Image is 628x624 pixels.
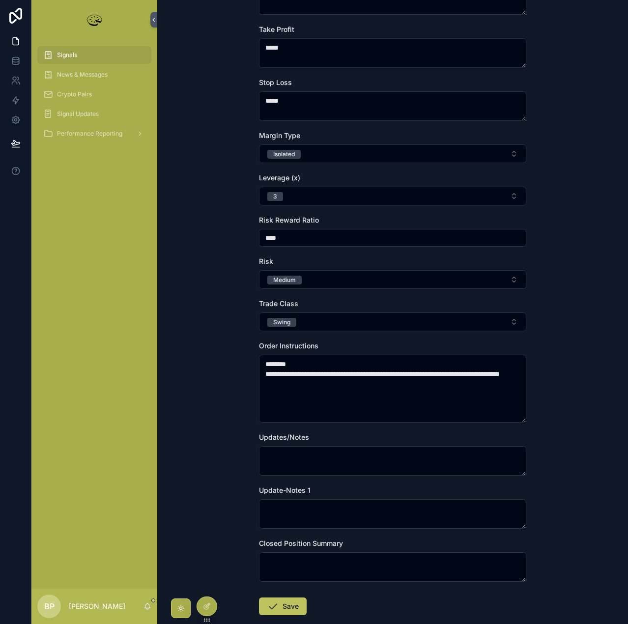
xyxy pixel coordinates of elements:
[57,110,99,118] span: Signal Updates
[37,125,151,142] a: Performance Reporting
[273,192,277,201] div: 3
[273,276,296,284] div: Medium
[259,341,318,350] span: Order Instructions
[44,600,55,612] span: BP
[259,539,343,547] span: Closed Position Summary
[273,150,295,159] div: Isolated
[57,130,122,138] span: Performance Reporting
[259,597,307,615] button: Save
[259,299,298,308] span: Trade Class
[259,270,526,289] button: Select Button
[259,173,300,182] span: Leverage (x)
[57,71,108,79] span: News & Messages
[259,144,526,163] button: Select Button
[69,601,125,611] p: [PERSON_NAME]
[57,90,92,98] span: Crypto Pairs
[259,78,292,86] span: Stop Loss
[37,105,151,123] a: Signal Updates
[57,51,77,59] span: Signals
[259,486,311,494] span: Update-Notes 1
[259,433,309,441] span: Updates/Notes
[31,39,157,155] div: scrollable content
[37,46,151,64] a: Signals
[37,85,151,103] a: Crypto Pairs
[37,66,151,84] a: News & Messages
[273,318,290,327] div: Swing
[259,257,273,265] span: Risk
[259,312,526,331] button: Select Button
[259,216,319,224] span: Risk Reward Ratio
[85,12,104,28] img: App logo
[259,25,294,33] span: Take Profit
[259,187,526,205] button: Select Button
[259,131,300,140] span: Margin Type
